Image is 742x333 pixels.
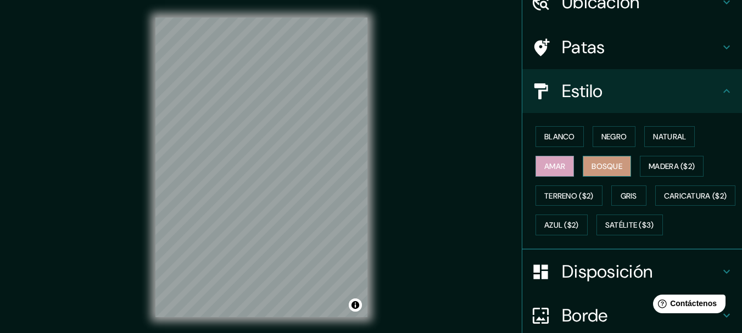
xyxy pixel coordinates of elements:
canvas: Mapa [155,18,367,317]
button: Negro [593,126,636,147]
font: Patas [562,36,605,59]
button: Caricatura ($2) [655,185,736,206]
button: Azul ($2) [535,215,588,235]
font: Azul ($2) [544,221,579,230]
font: Blanco [544,132,575,142]
font: Madera ($2) [649,161,695,171]
button: Madera ($2) [640,156,704,177]
font: Borde [562,304,608,327]
font: Disposición [562,260,652,283]
button: Activar o desactivar atribución [349,298,362,312]
font: Terreno ($2) [544,191,594,201]
font: Estilo [562,80,603,103]
font: Negro [601,132,627,142]
font: Caricatura ($2) [664,191,727,201]
iframe: Lanzador de widgets de ayuda [644,290,730,321]
font: Satélite ($3) [605,221,654,230]
button: Natural [644,126,695,147]
button: Gris [611,185,646,206]
div: Patas [522,25,742,69]
font: Amar [544,161,565,171]
button: Satélite ($3) [596,215,663,235]
div: Estilo [522,69,742,113]
button: Blanco [535,126,584,147]
div: Disposición [522,250,742,294]
button: Bosque [583,156,631,177]
font: Gris [621,191,637,201]
button: Terreno ($2) [535,185,602,206]
font: Bosque [592,161,622,171]
button: Amar [535,156,574,177]
font: Natural [653,132,686,142]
